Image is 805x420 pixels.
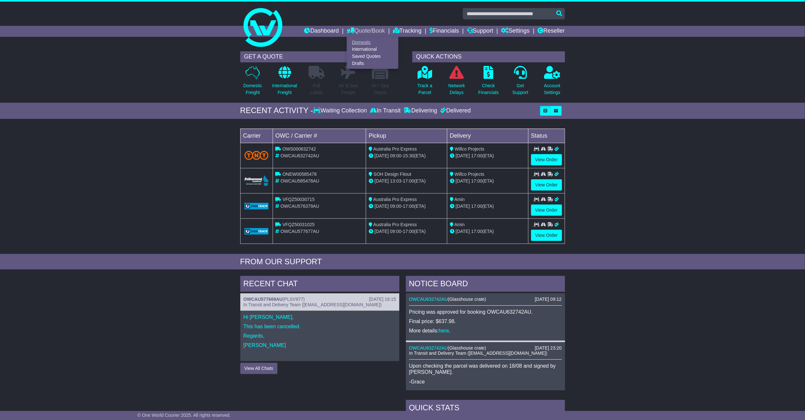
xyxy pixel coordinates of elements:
a: View Order [531,205,562,216]
span: [DATE] [375,204,389,209]
span: SOH Design Fitout [374,172,411,177]
span: ONEW00585478 [282,172,317,177]
div: (ETA) [450,152,526,159]
a: Saved Quotes [347,53,398,60]
a: here [439,328,449,333]
div: ( ) [244,297,396,302]
span: Glasshouse crate [449,297,484,302]
a: CheckFinancials [478,66,499,100]
a: Financials [430,26,459,37]
div: (ETA) [450,228,526,235]
span: Amin [454,222,465,227]
p: Get Support [512,82,528,96]
p: -Grace [409,379,562,385]
span: Australia Pro Express [373,222,417,227]
a: Reseller [538,26,565,37]
a: Tracking [393,26,421,37]
span: 15:30 [403,153,414,158]
div: [DATE] 16:15 [369,297,396,302]
div: GET A QUOTE [240,51,393,62]
span: [DATE] [375,229,389,234]
p: Full Loads [309,82,325,96]
span: 17:00 [403,229,414,234]
span: In Transit and Delivery Team ([EMAIL_ADDRESS][DOMAIN_NAME]) [244,302,382,307]
td: Status [528,129,565,143]
div: RECENT CHAT [240,276,399,293]
span: Glasshouse crate [449,345,484,351]
p: Check Financials [478,82,499,96]
span: 09:00 [390,229,401,234]
span: 17:00 [471,153,483,158]
div: - (ETA) [369,228,444,235]
p: Domestic Freight [243,82,262,96]
a: Domestic [347,39,398,46]
a: GetSupport [512,66,528,100]
a: Dashboard [304,26,339,37]
a: DomesticFreight [243,66,262,100]
p: Pricing was approved for booking OWCAU632742AU. [409,309,562,315]
div: RECENT ACTIVITY - [240,106,313,115]
span: 17:00 [403,178,414,184]
a: Quote/Book [347,26,385,37]
span: 17:00 [471,178,483,184]
p: Upon checking the parcel was delivered on 18/08 and signed by [PERSON_NAME]. [409,363,562,375]
div: QUICK ACTIONS [412,51,565,62]
a: AccountSettings [544,66,561,100]
p: [PERSON_NAME] [244,342,396,348]
p: International Freight [272,82,297,96]
span: VFQZ50031025 [282,222,315,227]
div: - (ETA) [369,152,444,159]
a: OWCAU632742AU [409,297,448,302]
div: - (ETA) [369,178,444,184]
a: Track aParcel [417,66,433,100]
div: - (ETA) [369,203,444,210]
span: [DATE] [456,153,470,158]
span: 09:00 [390,204,401,209]
span: Australia Pro Express [373,197,417,202]
div: Delivering [402,107,439,114]
td: Delivery [447,129,528,143]
span: [DATE] [456,204,470,209]
div: [DATE] 23:20 [535,345,561,351]
span: Willco Projects [455,172,484,177]
span: 09:00 [390,153,401,158]
span: In Transit and Delivery Team ([EMAIL_ADDRESS][DOMAIN_NAME]) [409,351,548,356]
td: OWC / Carrier # [273,129,366,143]
p: Air & Sea Freight [339,82,358,96]
span: 13:03 [390,178,401,184]
span: OWCAU585478AU [280,178,319,184]
div: ( ) [409,297,562,302]
a: View Order [531,179,562,191]
span: Amin [454,197,465,202]
a: View Order [531,154,562,165]
span: OWCAU577677AU [280,229,319,234]
a: View Order [531,230,562,241]
p: Final price: $637.98. [409,318,562,324]
p: Track a Parcel [418,82,432,96]
a: OWCAU577669AU [244,297,283,302]
p: Air / Sea Depot [372,82,389,96]
span: [DATE] [456,229,470,234]
img: GetCarrierServiceLogo [245,228,269,235]
div: FROM OUR SUPPORT [240,257,565,267]
div: [DATE] 09:12 [535,297,561,302]
a: Drafts [347,60,398,67]
a: NetworkDelays [448,66,465,100]
span: 17:00 [471,204,483,209]
p: More details: . [409,328,562,334]
p: Regards, [244,333,396,339]
div: Delivered [439,107,471,114]
span: PLSV977 [284,297,303,302]
div: Waiting Collection [313,107,368,114]
div: ( ) [409,345,562,351]
img: Followmont_Transport.png [245,175,269,186]
span: Willco Projects [455,146,484,152]
a: InternationalFreight [272,66,298,100]
span: [DATE] [375,178,389,184]
p: This has been cancelled. [244,323,396,330]
span: 17:00 [403,204,414,209]
p: Network Delays [448,82,465,96]
p: Account Settings [544,82,560,96]
a: Support [467,26,493,37]
div: (ETA) [450,203,526,210]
